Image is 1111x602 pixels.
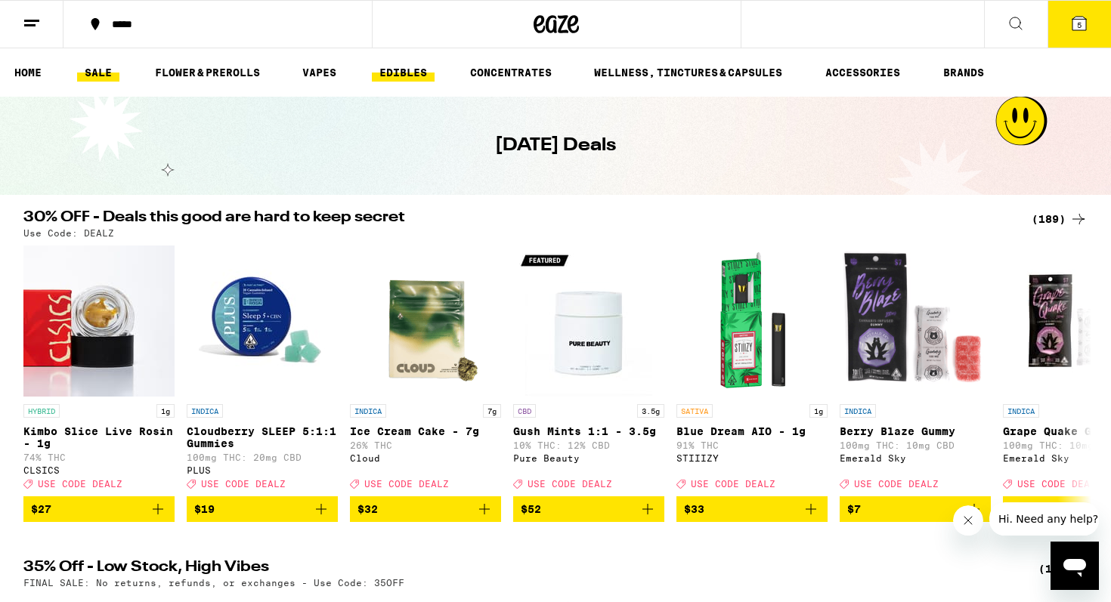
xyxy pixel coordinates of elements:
a: Open page for Berry Blaze Gummy from Emerald Sky [840,245,991,496]
h1: [DATE] Deals [495,133,616,159]
a: Open page for Gush Mints 1:1 - 3.5g from Pure Beauty [513,245,664,496]
button: Add to bag [840,496,991,522]
p: 1g [809,404,828,418]
p: 26% THC [350,440,501,450]
p: HYBRID [23,404,60,418]
a: Open page for Blue Dream AIO - 1g from STIIIZY [676,245,828,496]
p: Ice Cream Cake - 7g [350,425,501,437]
button: 5 [1048,1,1111,48]
div: STIIIZY [676,453,828,463]
a: (10) [1038,560,1088,578]
p: 100mg THC: 10mg CBD [840,440,991,450]
p: 10% THC: 12% CBD [513,440,664,450]
button: Add to bag [23,496,175,522]
img: STIIIZY - Blue Dream AIO - 1g [676,245,828,397]
a: Open page for Kimbo Slice Live Rosin - 1g from CLSICS [23,245,175,496]
iframe: Close message [953,505,983,536]
p: INDICA [350,404,386,418]
p: Kimbo Slice Live Rosin - 1g [23,425,175,449]
img: CLSICS - Kimbo Slice Live Rosin - 1g [23,245,175,397]
iframe: Message from company [989,502,1099,536]
a: EDIBLES [372,63,435,82]
span: USE CODE DEALZ [854,479,939,489]
p: 3.5g [637,404,664,418]
span: $52 [521,503,541,515]
a: ACCESSORIES [818,63,908,82]
span: USE CODE DEALZ [364,479,449,489]
span: $7 [847,503,861,515]
a: (189) [1032,210,1088,228]
a: Open page for Cloudberry SLEEP 5:1:1 Gummies from PLUS [187,245,338,496]
span: USE CODE DEALZ [528,479,612,489]
div: PLUS [187,465,338,475]
p: Use Code: DEALZ [23,228,114,238]
img: Pure Beauty - Gush Mints 1:1 - 3.5g [513,245,664,397]
span: 5 [1077,20,1082,29]
a: BRANDS [936,63,992,82]
a: HOME [7,63,49,82]
span: $27 [31,503,51,515]
a: Open page for Ice Cream Cake - 7g from Cloud [350,245,501,496]
h2: 30% OFF - Deals this good are hard to keep secret [23,210,1014,228]
a: WELLNESS, TINCTURES & CAPSULES [586,63,790,82]
p: Berry Blaze Gummy [840,425,991,437]
p: INDICA [1003,404,1039,418]
span: $19 [194,503,215,515]
button: Add to bag [350,496,501,522]
div: CLSICS [23,465,175,475]
p: INDICA [840,404,876,418]
div: Pure Beauty [513,453,664,463]
p: 74% THC [23,452,175,462]
span: USE CODE DEALZ [691,479,775,489]
p: FINAL SALE: No returns, refunds, or exchanges - Use Code: 35OFF [23,578,404,588]
a: SALE [77,63,119,82]
a: VAPES [295,63,344,82]
p: Gush Mints 1:1 - 3.5g [513,425,664,437]
img: PLUS - Cloudberry SLEEP 5:1:1 Gummies [187,245,338,397]
p: Blue Dream AIO - 1g [676,425,828,437]
span: $33 [684,503,704,515]
span: USE CODE DEALZ [38,479,122,489]
div: Cloud [350,453,501,463]
button: Add to bag [513,496,664,522]
p: 100mg THC: 20mg CBD [187,452,338,462]
span: USE CODE DEALZ [1017,479,1102,489]
img: Emerald Sky - Berry Blaze Gummy [840,245,991,397]
p: CBD [513,404,536,418]
button: Add to bag [676,496,828,522]
p: INDICA [187,404,223,418]
p: 1g [156,404,175,418]
span: $32 [357,503,378,515]
a: CONCENTRATES [463,63,559,82]
h2: 35% Off - Low Stock, High Vibes [23,560,1014,578]
img: Cloud - Ice Cream Cake - 7g [350,245,501,397]
a: FLOWER & PREROLLS [147,63,268,82]
iframe: Button to launch messaging window [1051,542,1099,590]
p: 7g [483,404,501,418]
span: USE CODE DEALZ [201,479,286,489]
div: Emerald Sky [840,453,991,463]
p: SATIVA [676,404,713,418]
p: 91% THC [676,440,828,450]
p: Cloudberry SLEEP 5:1:1 Gummies [187,425,338,449]
button: Add to bag [187,496,338,522]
